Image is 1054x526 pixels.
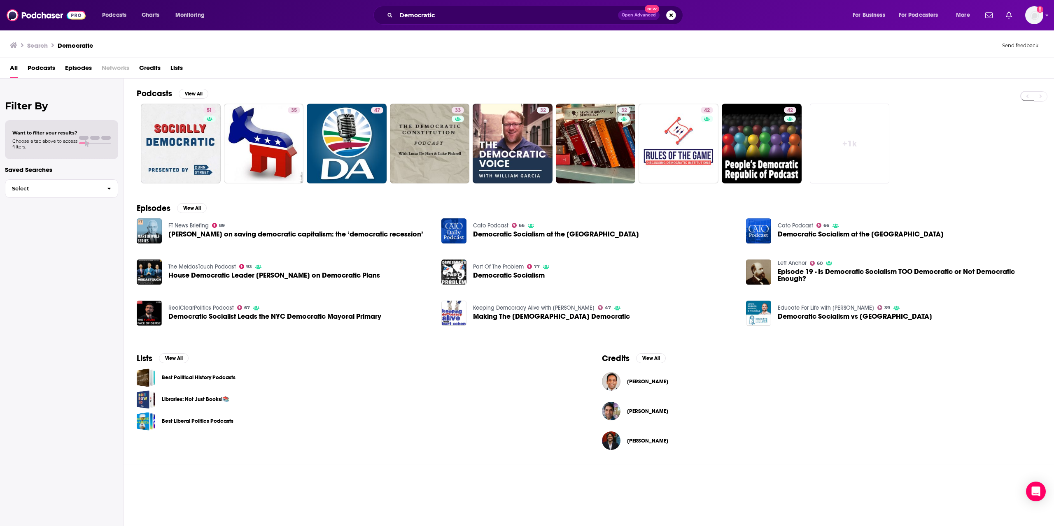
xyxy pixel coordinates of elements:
[778,268,1041,282] a: Episode 19 - Is Democratic Socialism TOO Democratic or Not Democratic Enough?
[212,223,225,228] a: 89
[704,107,710,115] span: 42
[746,218,771,243] img: Democratic Socialism at the Democratic Debate
[137,218,162,243] img: Martin Wolf on saving democratic capitalism: the ‘democratic recession’
[627,438,668,444] a: Fernand Amandi
[899,9,938,21] span: For Podcasters
[5,100,118,112] h2: Filter By
[137,301,162,326] img: Democratic Socialist Leads the NYC Democratic Mayoral Primary
[12,130,77,136] span: Want to filter your results?
[168,272,380,279] span: House Democratic Leader [PERSON_NAME] on Democratic Plans
[137,390,155,409] span: Libraries: Not Just Books!📚
[598,305,611,310] a: 47
[602,431,620,450] a: Fernand Amandi
[10,61,18,78] a: All
[102,9,126,21] span: Podcasts
[537,107,549,114] a: 32
[722,104,802,183] a: 42
[170,9,215,22] button: open menu
[893,9,950,22] button: open menu
[627,408,668,415] a: Daraka Larimore-Hall
[853,9,885,21] span: For Business
[307,104,387,183] a: 47
[602,398,1041,424] button: Daraka Larimore-HallDaraka Larimore-Hall
[7,7,86,23] a: Podchaser - Follow, Share and Rate Podcasts
[1025,6,1043,24] button: Show profile menu
[950,9,980,22] button: open menu
[137,260,162,285] a: House Democratic Leader Jeffries on Democratic Plans
[179,89,208,99] button: View All
[816,223,830,228] a: 66
[137,353,189,364] a: ListsView All
[452,107,464,114] a: 33
[441,301,466,326] a: Making The Democratic Party Democratic
[441,260,466,285] img: Democratic Socialism
[137,203,207,213] a: EpisodesView All
[5,186,100,191] span: Select
[27,42,48,49] h3: Search
[455,107,461,115] span: 33
[1025,6,1043,24] img: User Profile
[473,272,545,279] a: Democratic Socialism
[291,107,297,115] span: 35
[512,223,525,228] a: 66
[381,6,691,25] div: Search podcasts, credits, & more...
[137,412,155,431] a: Best Liberal Politics Podcasts
[778,313,932,320] a: Democratic Socialism vs Democratic Republic
[168,222,209,229] a: FT News Briefing
[177,203,207,213] button: View All
[884,306,890,310] span: 39
[162,373,236,382] a: Best Political History Podcasts
[96,9,137,22] button: open menu
[605,306,611,310] span: 47
[847,9,895,22] button: open menu
[168,272,380,279] a: House Democratic Leader Jeffries on Democratic Plans
[701,107,713,114] a: 42
[5,179,118,198] button: Select
[239,264,252,269] a: 93
[746,260,771,285] img: Episode 19 - Is Democratic Socialism TOO Democratic or Not Democratic Enough?
[621,107,627,115] span: 32
[1000,42,1041,49] button: Send feedback
[137,368,155,387] a: Best Political History Podcasts
[602,402,620,420] a: Daraka Larimore-Hall
[784,107,796,114] a: 42
[65,61,92,78] a: Episodes
[1026,482,1046,501] div: Open Intercom Messenger
[639,104,718,183] a: 42
[168,313,381,320] a: Democratic Socialist Leads the NYC Democratic Mayoral Primary
[810,261,823,266] a: 60
[441,218,466,243] img: Democratic Socialism at the Democratic Debate
[137,203,170,213] h2: Episodes
[162,417,233,426] a: Best Liberal Politics Podcasts
[170,61,183,78] span: Lists
[175,9,205,21] span: Monitoring
[778,304,874,311] a: Educate For Life with Kevin Conover
[246,265,252,269] span: 93
[602,353,630,364] h2: Credits
[207,107,212,115] span: 51
[627,378,668,385] span: [PERSON_NAME]
[810,104,890,183] a: +1k
[168,304,234,311] a: RealClearPolitics Podcast
[142,9,159,21] span: Charts
[627,438,668,444] span: [PERSON_NAME]
[618,107,630,114] a: 32
[28,61,55,78] a: Podcasts
[396,9,618,22] input: Search podcasts, credits, & more...
[136,9,164,22] a: Charts
[5,166,118,174] p: Saved Searches
[602,428,1041,454] button: Fernand AmandiFernand Amandi
[877,305,891,310] a: 39
[473,263,524,270] a: Part Of The Problem
[137,353,152,364] h2: Lists
[203,107,215,114] a: 51
[778,260,807,266] a: Left Anchor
